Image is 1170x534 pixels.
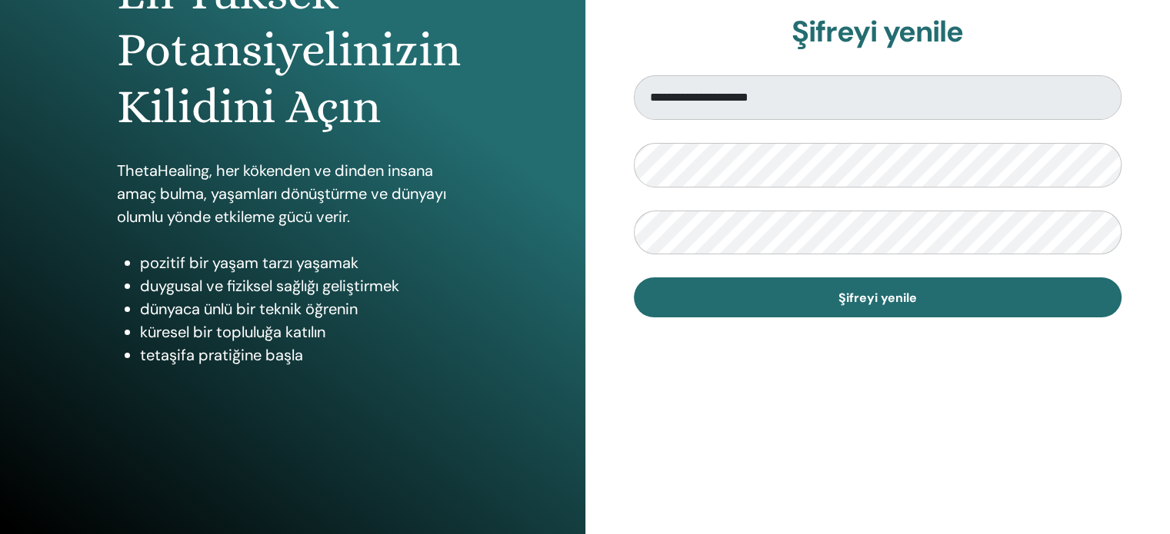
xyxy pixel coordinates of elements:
[140,343,468,367] li: tetaşifa pratiğine başla
[634,277,1122,317] button: Şifreyi yenile
[838,290,917,306] span: Şifreyi yenile
[140,274,468,297] li: duygusal ve fiziksel sağlığı geliştirmek
[140,297,468,320] li: dünyaca ünlü bir teknik öğrenin
[117,159,468,228] p: ThetaHealing, her kökenden ve dinden insana amaç bulma, yaşamları dönüştürme ve dünyayı olumlu yö...
[634,15,1122,50] h2: Şifreyi yenile
[140,320,468,343] li: küresel bir topluluğa katılın
[140,251,468,274] li: pozitif bir yaşam tarzı yaşamak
